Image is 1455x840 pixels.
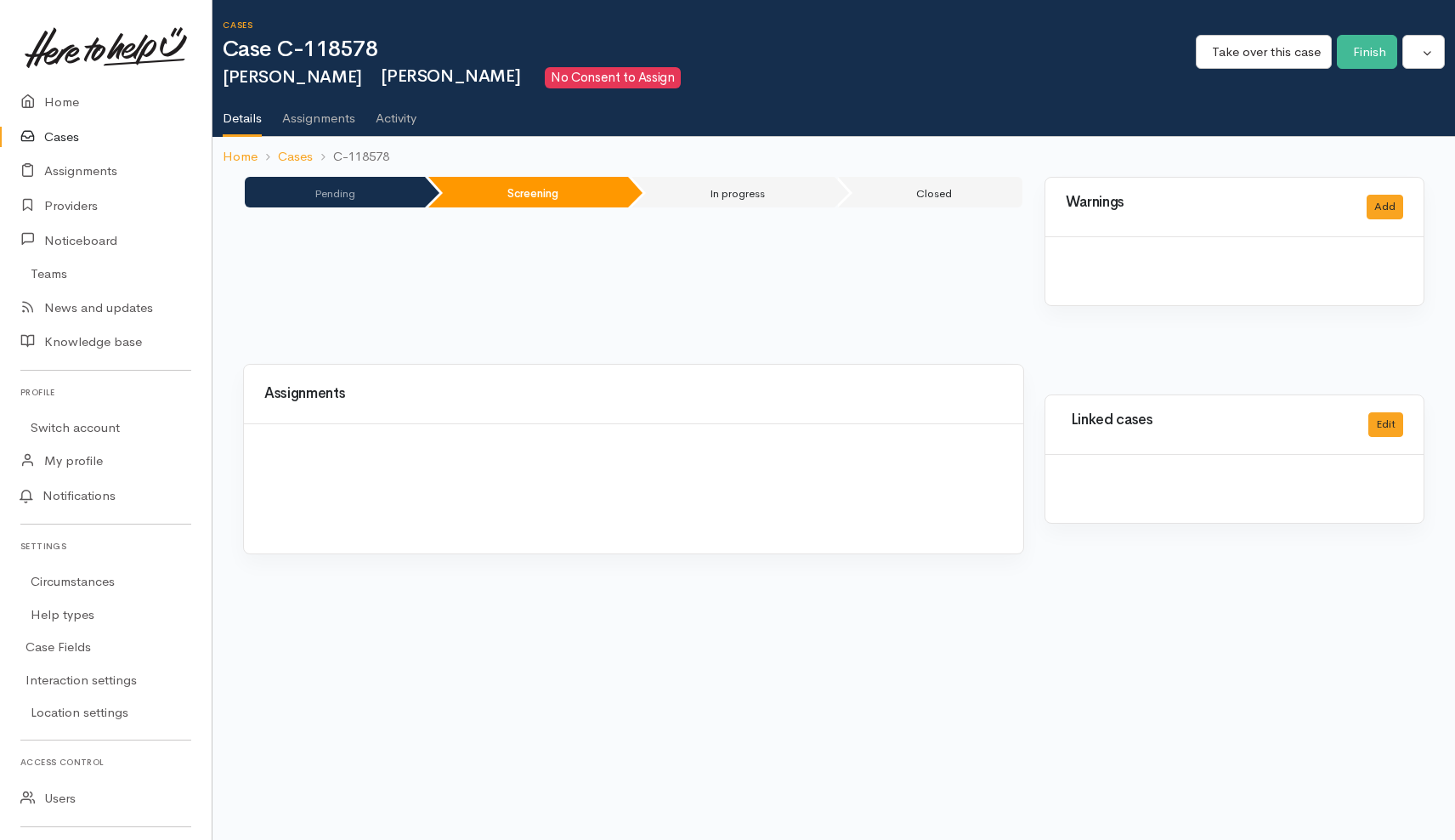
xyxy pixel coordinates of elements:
[223,67,1196,88] h2: [PERSON_NAME]
[223,37,1196,62] h1: Case C-118578
[545,67,681,88] span: No Consent to Assign
[428,177,627,207] li: Screening
[372,65,520,87] span: [PERSON_NAME]
[223,147,258,167] a: Home
[1066,412,1348,429] h3: Linked cases
[631,177,835,207] li: In progress
[20,751,191,774] h6: Access control
[223,20,1196,30] h6: Cases
[223,88,262,138] a: Details
[282,88,355,136] a: Assignments
[1368,412,1403,437] button: Edit
[1367,195,1403,219] button: Add
[245,177,425,207] li: Pending
[278,147,313,167] a: Cases
[20,381,191,404] h6: Profile
[212,137,1455,177] nav: breadcrumb
[1196,35,1332,70] button: Take over this case
[264,386,1003,402] h3: Assignments
[1337,35,1397,70] button: Finish
[838,177,1022,207] li: Closed
[376,88,416,136] a: Activity
[313,147,389,167] li: C-118578
[20,535,191,558] h6: Settings
[1066,195,1346,211] h3: Warnings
